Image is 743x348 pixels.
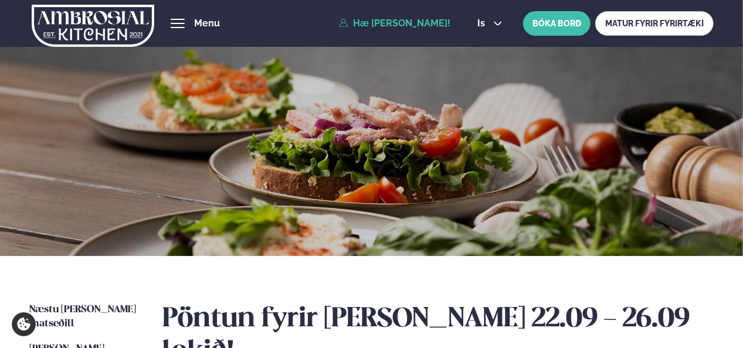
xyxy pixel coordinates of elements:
[29,303,139,331] a: Næstu [PERSON_NAME] matseðill
[32,2,154,50] img: logo
[595,11,714,36] a: MATUR FYRIR FYRIRTÆKI
[477,19,488,28] span: is
[29,305,136,329] span: Næstu [PERSON_NAME] matseðill
[523,11,591,36] button: BÓKA BORÐ
[171,16,185,30] button: hamburger
[339,18,450,29] a: Hæ [PERSON_NAME]!
[12,312,36,336] a: Cookie settings
[468,19,512,28] button: is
